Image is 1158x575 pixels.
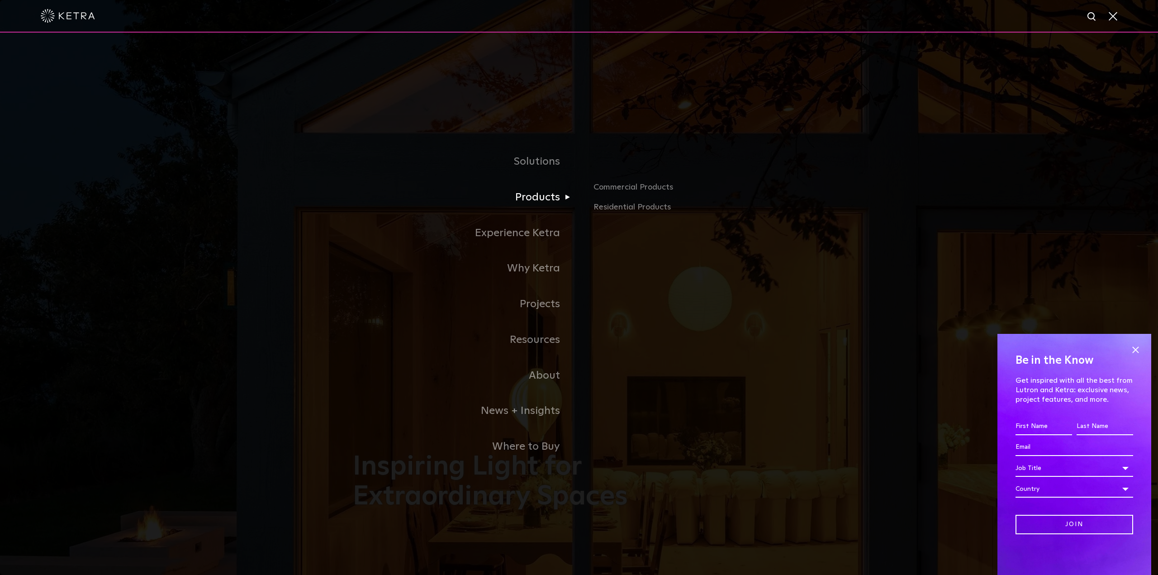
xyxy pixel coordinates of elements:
a: Products [353,180,579,215]
img: ketra-logo-2019-white [41,9,95,23]
a: Resources [353,322,579,358]
p: Get inspired with all the best from Lutron and Ketra: exclusive news, project features, and more. [1016,376,1133,404]
a: Solutions [353,144,579,180]
div: Country [1016,480,1133,498]
a: About [353,358,579,394]
a: Commercial Products [593,181,805,201]
h4: Be in the Know [1016,352,1133,369]
div: Navigation Menu [353,144,805,465]
a: Projects [353,286,579,322]
a: Why Ketra [353,251,579,286]
a: Experience Ketra [353,215,579,251]
a: Where to Buy [353,429,579,465]
input: Join [1016,515,1133,534]
input: Last Name [1077,418,1133,435]
a: Residential Products [593,201,805,214]
div: Job Title [1016,460,1133,477]
img: search icon [1087,11,1098,23]
input: First Name [1016,418,1072,435]
a: News + Insights [353,393,579,429]
input: Email [1016,439,1133,456]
